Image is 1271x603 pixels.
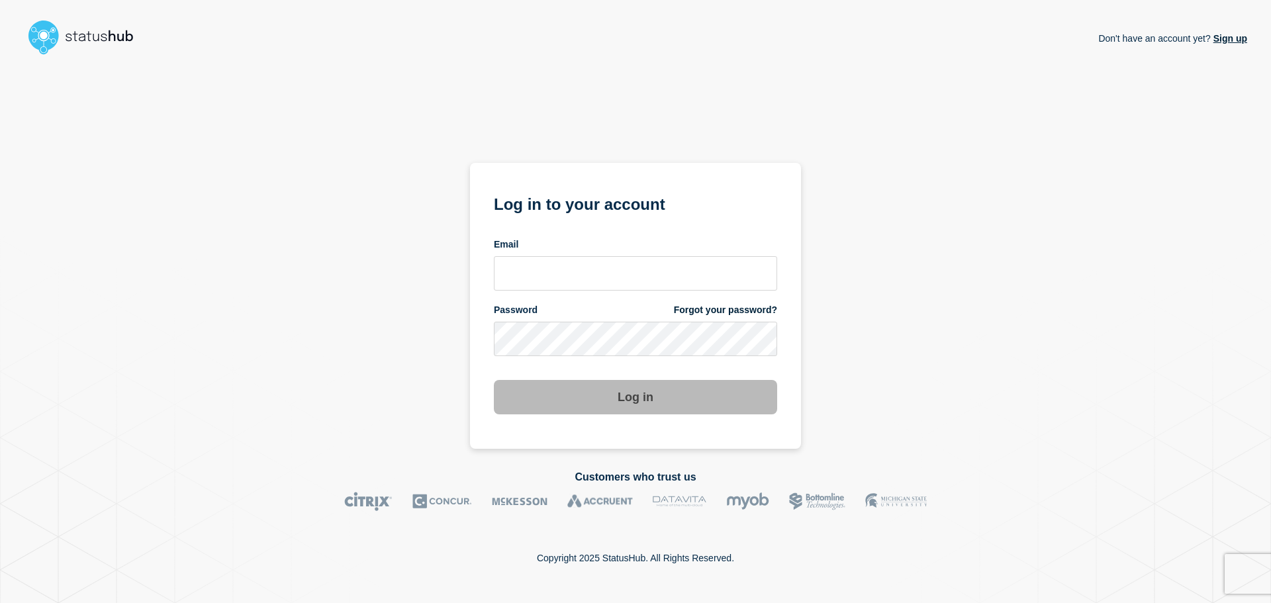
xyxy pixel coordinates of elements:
[494,238,518,251] span: Email
[344,492,393,511] img: Citrix logo
[653,492,706,511] img: DataVita logo
[494,256,777,291] input: email input
[789,492,845,511] img: Bottomline logo
[494,304,538,316] span: Password
[494,322,777,356] input: password input
[567,492,633,511] img: Accruent logo
[494,191,777,215] h1: Log in to your account
[1211,33,1247,44] a: Sign up
[674,304,777,316] a: Forgot your password?
[726,492,769,511] img: myob logo
[537,553,734,563] p: Copyright 2025 StatusHub. All Rights Reserved.
[412,492,472,511] img: Concur logo
[865,492,927,511] img: MSU logo
[492,492,547,511] img: McKesson logo
[1098,23,1247,54] p: Don't have an account yet?
[24,16,150,58] img: StatusHub logo
[494,380,777,414] button: Log in
[24,471,1247,483] h2: Customers who trust us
